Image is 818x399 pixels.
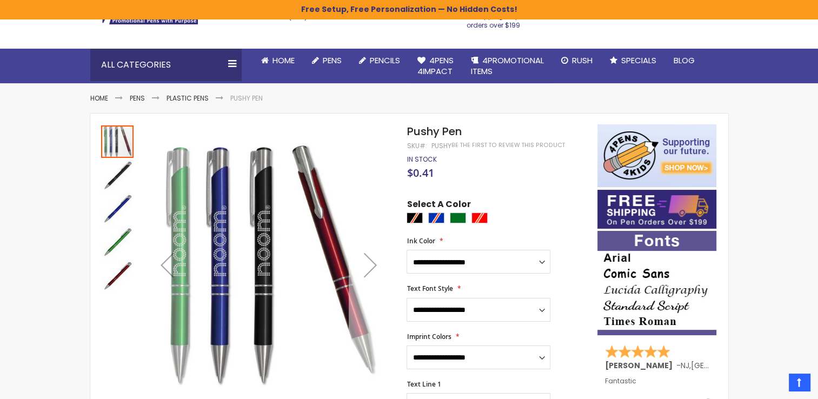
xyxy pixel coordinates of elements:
[674,55,695,66] span: Blog
[597,190,716,229] img: Free shipping on orders over $199
[451,141,564,149] a: Be the first to review this product
[350,49,409,72] a: Pencils
[230,94,263,103] li: Pushy Pen
[729,370,818,399] iframe: Google Customer Reviews
[407,332,451,341] span: Imprint Colors
[681,360,689,371] span: NJ
[407,284,453,293] span: Text Font Style
[167,94,209,103] a: Plastic Pens
[605,360,676,371] span: [PERSON_NAME]
[450,212,466,223] div: Green
[101,225,135,258] div: Pushy Pen
[101,258,134,292] div: Pushy Pen
[101,260,134,292] img: Pushy Pen
[90,49,242,81] div: All Categories
[621,55,656,66] span: Specials
[597,124,716,187] img: 4pens 4 kids
[407,165,434,180] span: $0.41
[101,124,135,158] div: Pushy Pen
[101,191,135,225] div: Pushy Pen
[471,55,544,77] span: 4PROMOTIONAL ITEMS
[407,124,461,139] span: Pushy Pen
[409,49,462,84] a: 4Pens4impact
[676,360,770,371] span: - ,
[665,49,703,72] a: Blog
[90,94,108,103] a: Home
[101,226,134,258] img: Pushy Pen
[462,49,553,84] a: 4PROMOTIONALITEMS
[597,231,716,335] img: font-personalization-examples
[601,49,665,72] a: Specials
[407,141,427,150] strong: SKU
[101,158,135,191] div: Pushy Pen
[370,55,400,66] span: Pencils
[145,140,392,387] img: Pushy Pen
[303,49,350,72] a: Pens
[407,380,441,389] span: Text Line 1
[572,55,593,66] span: Rush
[101,159,134,191] img: Pushy Pen
[272,55,295,66] span: Home
[252,49,303,72] a: Home
[553,49,601,72] a: Rush
[407,155,436,164] div: Availability
[417,55,454,77] span: 4Pens 4impact
[431,142,451,150] div: Pushy
[101,192,134,225] img: Pushy Pen
[130,94,145,103] a: Pens
[407,236,435,245] span: Ink Color
[407,198,470,213] span: Select A Color
[691,360,770,371] span: [GEOGRAPHIC_DATA]
[323,55,342,66] span: Pens
[407,155,436,164] span: In stock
